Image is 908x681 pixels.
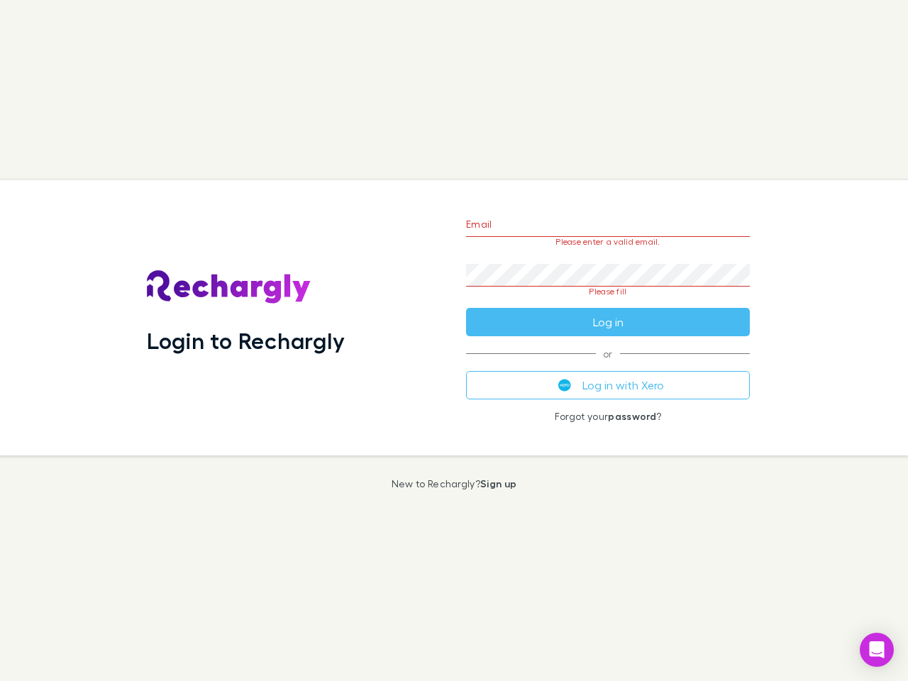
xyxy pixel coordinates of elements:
h1: Login to Rechargly [147,327,345,354]
span: or [466,353,750,354]
p: Please fill [466,287,750,297]
button: Log in [466,308,750,336]
img: Rechargly's Logo [147,270,311,304]
p: Please enter a valid email. [466,237,750,247]
img: Xero's logo [558,379,571,392]
button: Log in with Xero [466,371,750,399]
p: Forgot your ? [466,411,750,422]
a: Sign up [480,477,516,489]
a: password [608,410,656,422]
p: New to Rechargly? [392,478,517,489]
div: Open Intercom Messenger [860,633,894,667]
